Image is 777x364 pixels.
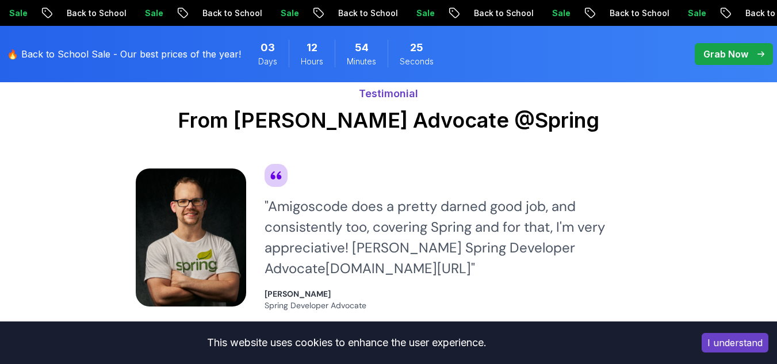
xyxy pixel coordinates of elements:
[9,330,684,355] div: This website uses cookies to enhance the user experience.
[702,333,768,352] button: Accept cookies
[703,47,748,61] p: Grab Now
[301,56,323,67] span: Hours
[406,7,443,19] p: Sale
[192,7,270,19] p: Back to School
[400,56,434,67] span: Seconds
[542,7,579,19] p: Sale
[326,259,471,277] a: [DOMAIN_NAME][URL]
[347,56,376,67] span: Minutes
[599,7,678,19] p: Back to School
[265,289,331,299] strong: [PERSON_NAME]
[355,40,369,56] span: 54 Minutes
[678,7,714,19] p: Sale
[135,7,171,19] p: Sale
[136,109,642,132] h2: From [PERSON_NAME] Advocate @Spring
[265,300,366,311] span: Spring Developer Advocate
[7,47,241,61] p: 🔥 Back to School Sale - Our best prices of the year!
[328,7,406,19] p: Back to School
[136,168,246,306] img: testimonial image
[270,7,307,19] p: Sale
[261,40,275,56] span: 3 Days
[56,7,135,19] p: Back to School
[258,56,277,67] span: Days
[265,288,366,311] a: [PERSON_NAME] Spring Developer Advocate
[410,40,423,56] span: 25 Seconds
[307,40,317,56] span: 12 Hours
[464,7,542,19] p: Back to School
[265,196,642,279] div: " Amigoscode does a pretty darned good job, and consistently too, covering Spring and for that, I...
[136,86,642,102] p: Testimonial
